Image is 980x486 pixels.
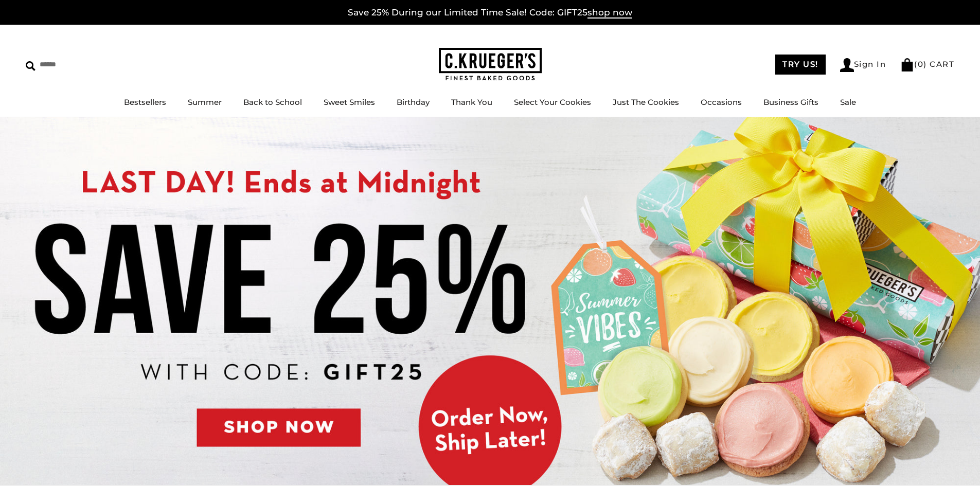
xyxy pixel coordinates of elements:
[613,97,679,107] a: Just The Cookies
[26,61,35,71] img: Search
[775,55,826,75] a: TRY US!
[840,58,854,72] img: Account
[124,97,166,107] a: Bestsellers
[900,58,914,71] img: Bag
[701,97,742,107] a: Occasions
[763,97,818,107] a: Business Gifts
[439,48,542,81] img: C.KRUEGER'S
[587,7,632,19] span: shop now
[324,97,375,107] a: Sweet Smiles
[348,7,632,19] a: Save 25% During our Limited Time Sale! Code: GIFT25shop now
[514,97,591,107] a: Select Your Cookies
[451,97,492,107] a: Thank You
[840,97,856,107] a: Sale
[188,97,222,107] a: Summer
[26,57,148,73] input: Search
[243,97,302,107] a: Back to School
[918,59,924,69] span: 0
[900,59,954,69] a: (0) CART
[397,97,430,107] a: Birthday
[840,58,886,72] a: Sign In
